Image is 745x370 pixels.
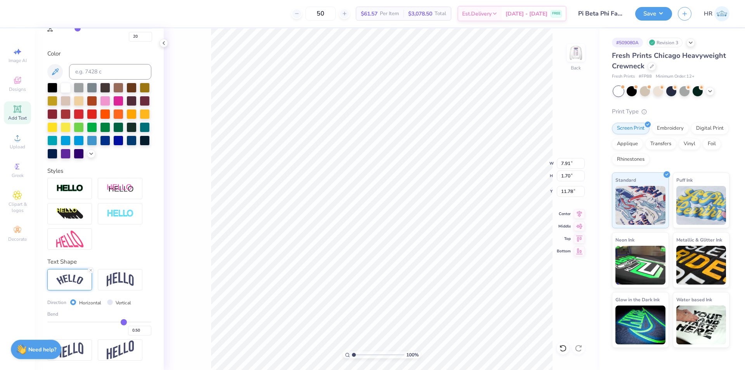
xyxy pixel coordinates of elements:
strong: Need help? [28,346,56,353]
img: Rise [107,340,134,360]
img: Arch [107,272,134,287]
img: Metallic & Glitter Ink [676,246,726,285]
button: Save [635,7,672,21]
img: Flag [56,342,83,358]
label: Horizontal [79,299,101,306]
span: Upload [10,144,25,150]
span: Top [557,236,571,241]
div: Transfers [645,138,676,150]
span: $3,078.50 [408,10,432,18]
img: Negative Space [107,209,134,218]
span: HR [704,9,712,18]
input: – – [305,7,336,21]
span: # FP88 [639,73,652,80]
div: Revision 3 [647,38,683,47]
img: Glow in the Dark Ink [615,306,665,344]
span: Decorate [8,236,27,242]
span: Image AI [9,57,27,64]
div: Embroidery [652,123,689,134]
div: Applique [612,138,643,150]
span: Per Item [380,10,399,18]
span: Standard [615,176,636,184]
img: Water based Ink [676,306,726,344]
div: Rhinestones [612,154,650,165]
span: Fresh Prints Chicago Heavyweight Crewneck [612,51,726,71]
div: Digital Print [691,123,729,134]
img: Stroke [56,184,83,193]
div: Screen Print [612,123,650,134]
input: e.g. 7428 c [69,64,151,80]
div: Vinyl [679,138,700,150]
span: Fresh Prints [612,73,635,80]
span: Bottom [557,248,571,254]
img: 3d Illusion [56,208,83,220]
span: Direction [47,299,66,306]
label: Vertical [116,299,131,306]
img: Neon Ink [615,246,665,285]
span: Metallic & Glitter Ink [676,236,722,244]
div: Text Shape [47,257,151,266]
span: Puff Ink [676,176,693,184]
div: # 509080A [612,38,643,47]
span: Glow in the Dark Ink [615,295,660,304]
div: Color [47,49,151,58]
img: Arc [56,274,83,285]
span: Neon Ink [615,236,634,244]
span: Center [557,211,571,217]
span: Middle [557,224,571,229]
img: Back [568,45,584,61]
span: Total [435,10,446,18]
input: Untitled Design [572,6,629,21]
span: Est. Delivery [462,10,492,18]
span: Water based Ink [676,295,712,304]
div: Print Type [612,107,729,116]
span: FREE [552,11,560,16]
span: Minimum Order: 12 + [656,73,695,80]
span: [DATE] - [DATE] [506,10,547,18]
img: Shadow [107,184,134,193]
span: Bend [47,311,58,318]
img: Free Distort [56,231,83,247]
div: Foil [703,138,721,150]
img: Standard [615,186,665,225]
img: Hazel Del Rosario [714,6,729,21]
div: Styles [47,167,151,175]
span: Greek [12,172,24,179]
a: HR [704,6,729,21]
span: Add Text [8,115,27,121]
img: Puff Ink [676,186,726,225]
span: Designs [9,86,26,92]
span: 100 % [406,351,419,358]
div: Back [571,64,581,71]
span: $61.57 [361,10,378,18]
span: Clipart & logos [4,201,31,214]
